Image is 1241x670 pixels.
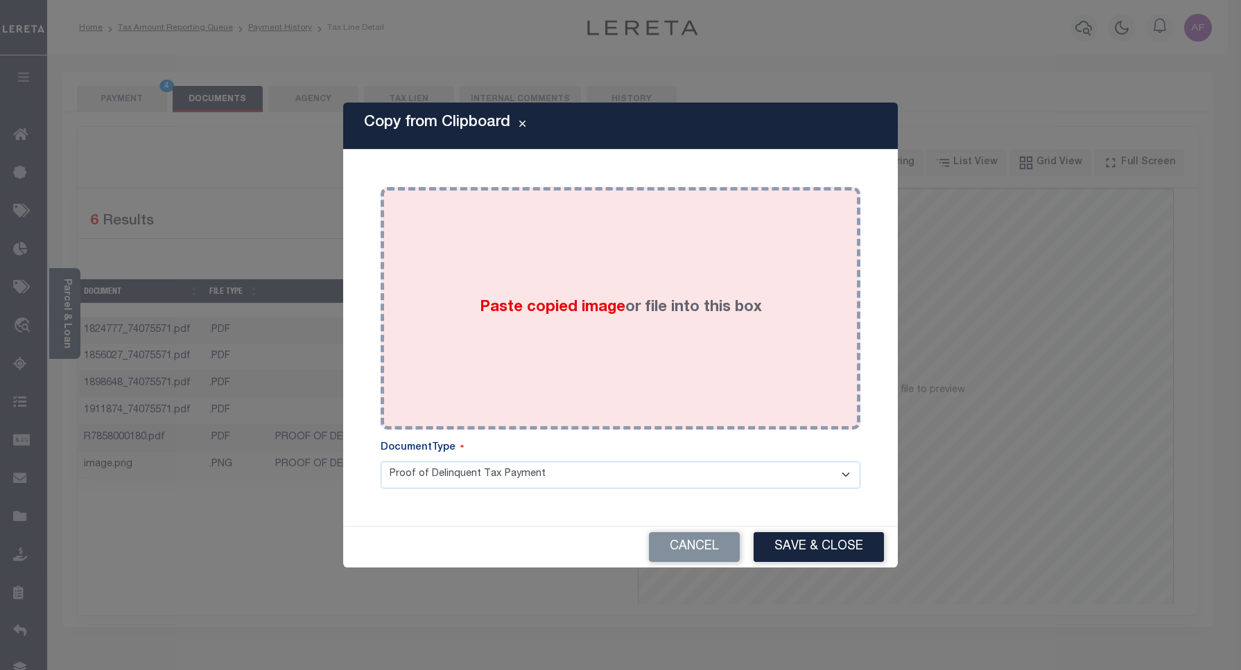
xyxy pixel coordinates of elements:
span: Paste copied image [480,300,625,315]
button: Cancel [649,532,740,562]
button: Save & Close [754,532,884,562]
button: Close [510,118,535,134]
label: or file into this box [480,297,762,319]
label: DocumentType [381,441,464,456]
h5: Copy from Clipboard [364,114,510,132]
